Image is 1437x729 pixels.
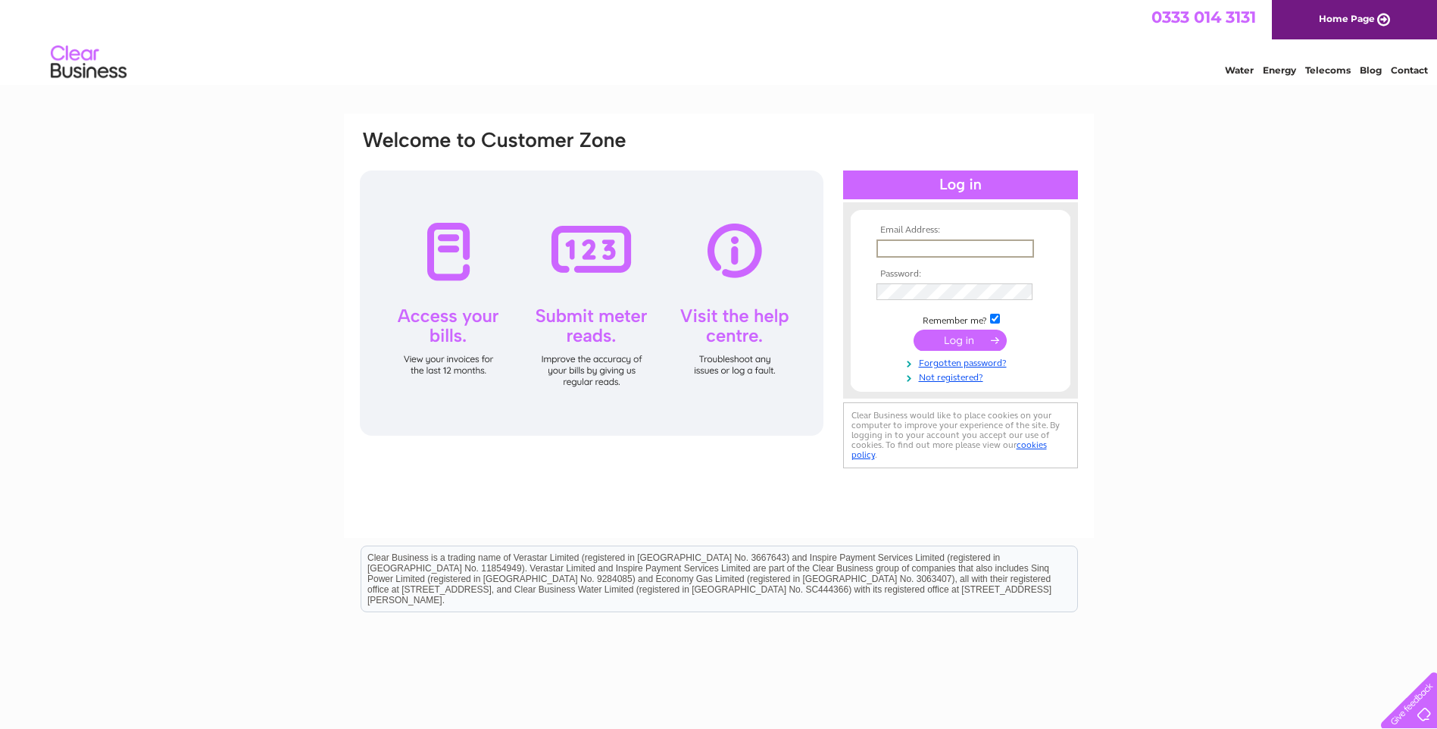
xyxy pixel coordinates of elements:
[1360,64,1382,76] a: Blog
[1391,64,1428,76] a: Contact
[361,8,1077,74] div: Clear Business is a trading name of Verastar Limited (registered in [GEOGRAPHIC_DATA] No. 3667643...
[50,39,127,86] img: logo.png
[851,440,1047,460] a: cookies policy
[914,330,1007,351] input: Submit
[873,311,1048,327] td: Remember me?
[1151,8,1256,27] a: 0333 014 3131
[1305,64,1351,76] a: Telecoms
[876,355,1048,369] a: Forgotten password?
[876,369,1048,383] a: Not registered?
[843,402,1078,468] div: Clear Business would like to place cookies on your computer to improve your experience of the sit...
[1225,64,1254,76] a: Water
[1263,64,1296,76] a: Energy
[873,225,1048,236] th: Email Address:
[873,269,1048,280] th: Password:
